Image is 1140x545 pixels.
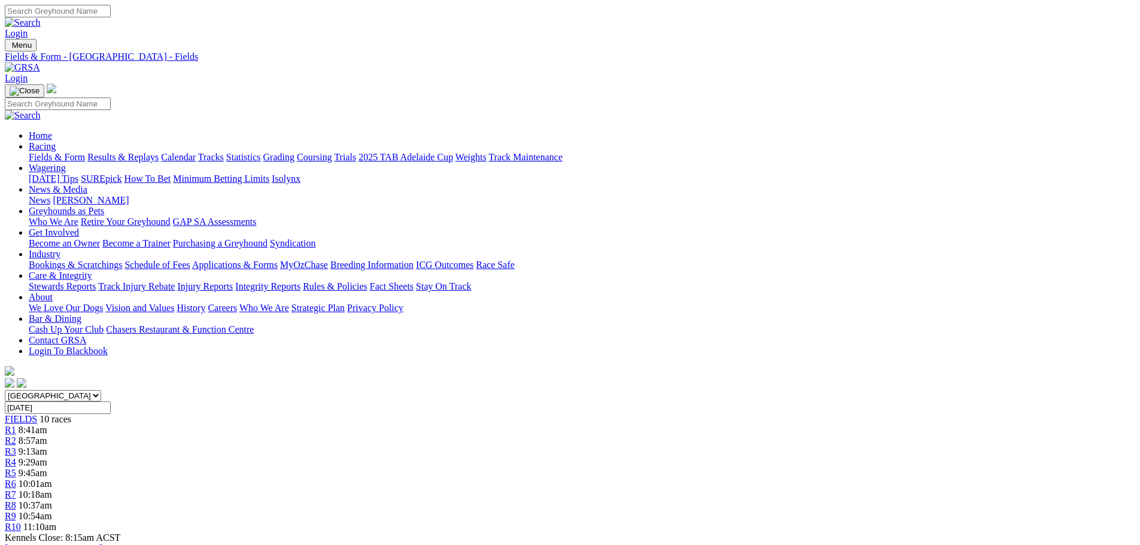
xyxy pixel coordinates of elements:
a: MyOzChase [280,260,328,270]
a: R2 [5,436,16,446]
span: 8:41am [19,425,47,435]
a: ICG Outcomes [416,260,473,270]
a: Injury Reports [177,281,233,291]
span: 9:29am [19,457,47,467]
span: 8:57am [19,436,47,446]
a: Chasers Restaurant & Function Centre [106,324,254,334]
a: Login [5,28,28,38]
a: Minimum Betting Limits [173,173,269,184]
a: Greyhounds as Pets [29,206,104,216]
a: R7 [5,489,16,500]
div: Fields & Form - [GEOGRAPHIC_DATA] - Fields [5,51,1135,62]
div: Get Involved [29,238,1135,249]
a: Bar & Dining [29,313,81,324]
a: Stewards Reports [29,281,96,291]
a: R9 [5,511,16,521]
a: Privacy Policy [347,303,403,313]
a: R1 [5,425,16,435]
span: 10:18am [19,489,52,500]
span: Menu [12,41,32,50]
a: Who We Are [239,303,289,313]
img: twitter.svg [17,378,26,388]
a: [DATE] Tips [29,173,78,184]
img: logo-grsa-white.png [47,84,56,93]
a: Industry [29,249,60,259]
img: facebook.svg [5,378,14,388]
div: Wagering [29,173,1135,184]
a: Weights [455,152,487,162]
a: We Love Our Dogs [29,303,103,313]
a: R5 [5,468,16,478]
a: Fields & Form [29,152,85,162]
span: 9:45am [19,468,47,478]
a: R6 [5,479,16,489]
a: Stay On Track [416,281,471,291]
a: Integrity Reports [235,281,300,291]
a: Vision and Values [105,303,174,313]
a: Applications & Forms [192,260,278,270]
a: Trials [334,152,356,162]
span: 10 races [39,414,71,424]
input: Select date [5,401,111,414]
span: 10:54am [19,511,52,521]
a: Track Injury Rebate [98,281,175,291]
a: Careers [208,303,237,313]
a: Login [5,73,28,83]
a: Coursing [297,152,332,162]
div: News & Media [29,195,1135,206]
a: Fact Sheets [370,281,414,291]
a: Contact GRSA [29,335,86,345]
a: Cash Up Your Club [29,324,104,334]
a: Home [29,130,52,141]
a: Grading [263,152,294,162]
a: Care & Integrity [29,270,92,281]
a: Bookings & Scratchings [29,260,122,270]
input: Search [5,5,111,17]
button: Toggle navigation [5,39,37,51]
a: R8 [5,500,16,510]
img: Search [5,17,41,28]
img: Search [5,110,41,121]
img: Close [10,86,39,96]
span: 10:37am [19,500,52,510]
span: 9:13am [19,446,47,456]
a: FIELDS [5,414,37,424]
img: logo-grsa-white.png [5,366,14,376]
div: Greyhounds as Pets [29,217,1135,227]
a: Schedule of Fees [124,260,190,270]
span: 11:10am [23,522,56,532]
div: About [29,303,1135,313]
a: Results & Replays [87,152,159,162]
a: Who We Are [29,217,78,227]
a: SUREpick [81,173,121,184]
a: Become an Owner [29,238,100,248]
div: Bar & Dining [29,324,1135,335]
a: Become a Trainer [102,238,171,248]
div: Care & Integrity [29,281,1135,292]
img: GRSA [5,62,40,73]
a: Tracks [198,152,224,162]
a: R3 [5,446,16,456]
a: News [29,195,50,205]
a: Purchasing a Greyhound [173,238,267,248]
span: Kennels Close: 8:15am ACST [5,532,120,543]
span: R10 [5,522,21,532]
a: R4 [5,457,16,467]
a: History [177,303,205,313]
a: Wagering [29,163,66,173]
div: Industry [29,260,1135,270]
a: [PERSON_NAME] [53,195,129,205]
div: Racing [29,152,1135,163]
a: Racing [29,141,56,151]
a: Isolynx [272,173,300,184]
a: GAP SA Assessments [173,217,257,227]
